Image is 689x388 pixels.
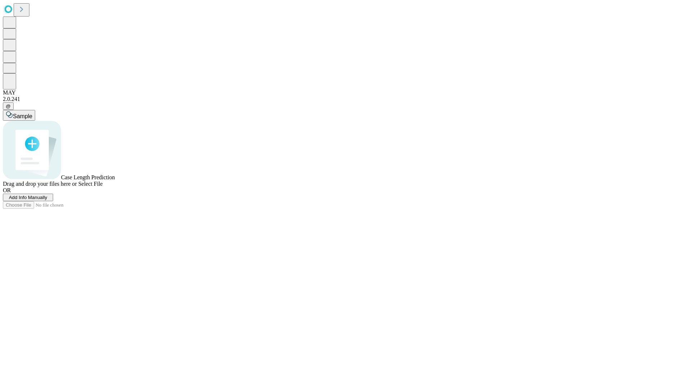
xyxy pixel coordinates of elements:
div: 2.0.241 [3,96,686,102]
span: Sample [13,113,32,119]
span: Case Length Prediction [61,174,115,180]
div: MAY [3,89,686,96]
span: Drag and drop your files here or [3,181,77,187]
button: Add Info Manually [3,194,53,201]
span: @ [6,103,11,109]
span: OR [3,187,11,193]
button: Sample [3,110,35,121]
span: Add Info Manually [9,195,47,200]
button: @ [3,102,14,110]
span: Select File [78,181,103,187]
